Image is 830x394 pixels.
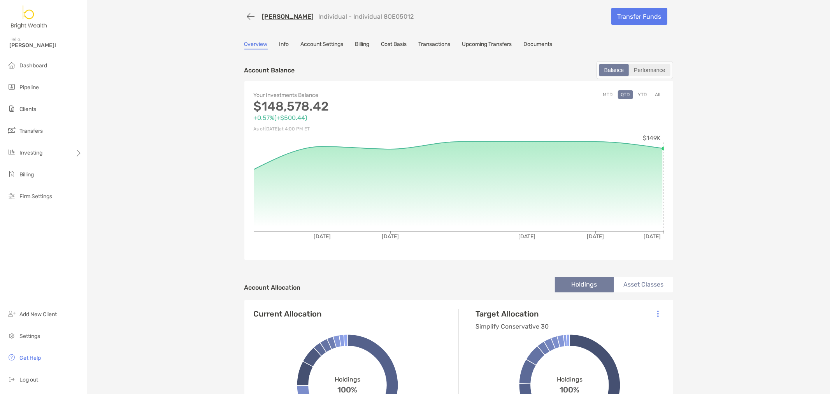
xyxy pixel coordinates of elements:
img: clients icon [7,104,16,113]
span: Clients [19,106,36,113]
a: Account Settings [301,41,344,49]
button: All [652,90,664,99]
img: dashboard icon [7,60,16,70]
img: pipeline icon [7,82,16,91]
img: get-help icon [7,353,16,362]
p: Account Balance [244,65,295,75]
div: Performance [630,65,669,76]
img: add_new_client icon [7,309,16,318]
button: YTD [635,90,650,99]
span: Pipeline [19,84,39,91]
p: +0.57% ( +$500.44 ) [254,113,459,123]
tspan: $149K [643,134,661,142]
h4: Target Allocation [476,309,549,318]
img: logout icon [7,375,16,384]
li: Asset Classes [614,277,673,292]
span: Holdings [557,376,583,383]
p: As of [DATE] at 4:00 PM ET [254,124,459,134]
p: Your Investments Balance [254,90,459,100]
span: Dashboard [19,62,47,69]
div: segmented control [597,61,673,79]
a: Cost Basis [381,41,407,49]
img: Zoe Logo [9,3,49,31]
span: Log out [19,376,38,383]
h4: Account Allocation [244,284,301,291]
a: Transfer Funds [611,8,667,25]
a: Billing [355,41,370,49]
p: $148,578.42 [254,102,459,111]
span: Firm Settings [19,193,52,200]
tspan: [DATE] [587,233,604,240]
img: firm-settings icon [7,191,16,201]
tspan: [DATE] [382,233,399,240]
span: Transfers [19,128,43,134]
span: Holdings [335,376,360,383]
a: [PERSON_NAME] [262,13,314,20]
a: Upcoming Transfers [462,41,512,49]
button: QTD [618,90,633,99]
img: billing icon [7,169,16,179]
img: Icon List Menu [657,310,659,317]
img: investing icon [7,148,16,157]
tspan: [DATE] [644,233,661,240]
a: Documents [524,41,553,49]
a: Overview [244,41,268,49]
a: Transactions [419,41,451,49]
tspan: [DATE] [518,233,535,240]
h4: Current Allocation [254,309,322,318]
tspan: [DATE] [313,233,330,240]
li: Holdings [555,277,614,292]
span: [PERSON_NAME]! [9,42,82,49]
a: Info [279,41,289,49]
span: Add New Client [19,311,57,318]
div: Balance [600,65,628,76]
img: transfers icon [7,126,16,135]
span: Get Help [19,355,41,361]
p: Individual - Individual 8OE05012 [319,13,414,20]
span: Investing [19,150,42,156]
span: Settings [19,333,40,339]
p: Simplify Conservative 30 [476,322,549,331]
img: settings icon [7,331,16,340]
button: MTD [600,90,616,99]
span: Billing [19,171,34,178]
